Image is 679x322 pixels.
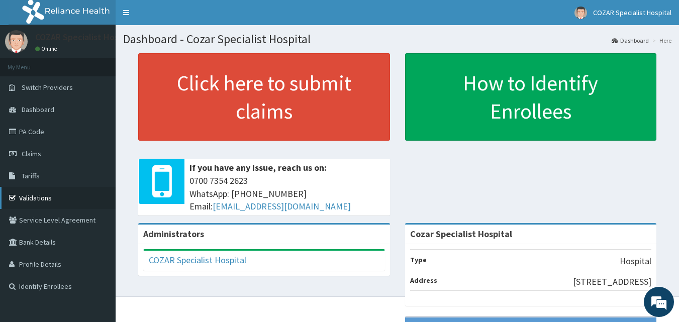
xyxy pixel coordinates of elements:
p: [STREET_ADDRESS] [573,275,651,288]
span: 0700 7354 2623 WhatsApp: [PHONE_NUMBER] Email: [189,174,385,213]
b: If you have any issue, reach us on: [189,162,327,173]
a: [EMAIL_ADDRESS][DOMAIN_NAME] [213,200,351,212]
img: User Image [5,30,28,53]
h1: Dashboard - Cozar Specialist Hospital [123,33,671,46]
p: COZAR Specialist Hospital [35,33,137,42]
img: User Image [574,7,587,19]
p: Hospital [620,255,651,268]
strong: Cozar Specialist Hospital [410,228,512,240]
b: Address [410,276,437,285]
b: Type [410,255,427,264]
span: Tariffs [22,171,40,180]
a: COZAR Specialist Hospital [149,254,246,266]
span: COZAR Specialist Hospital [593,8,671,17]
a: Dashboard [612,36,649,45]
span: Dashboard [22,105,54,114]
a: How to Identify Enrollees [405,53,657,141]
span: Switch Providers [22,83,73,92]
a: Online [35,45,59,52]
b: Administrators [143,228,204,240]
span: Claims [22,149,41,158]
li: Here [650,36,671,45]
a: Click here to submit claims [138,53,390,141]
